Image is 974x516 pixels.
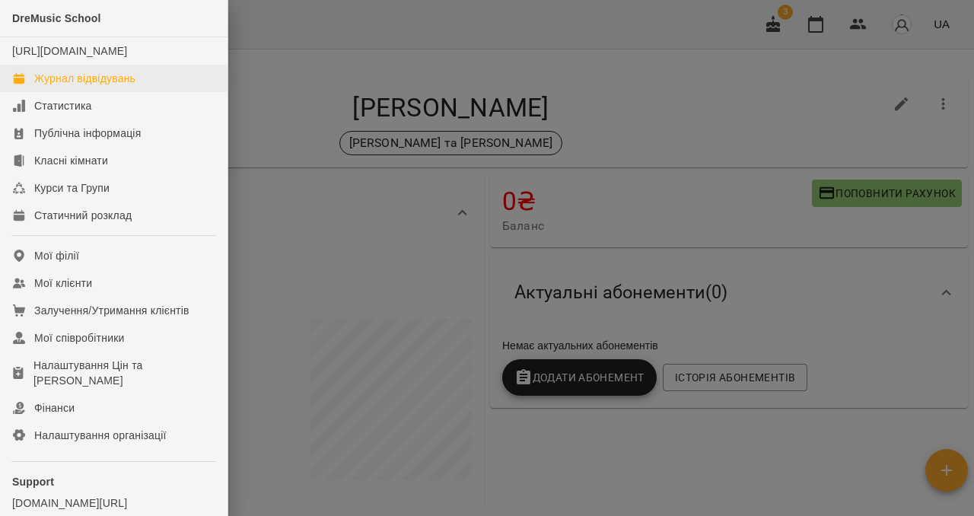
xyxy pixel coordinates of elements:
div: Мої клієнти [34,276,92,291]
a: [DOMAIN_NAME][URL] [12,495,215,511]
div: Курси та Групи [34,180,110,196]
div: Публічна інформація [34,126,141,141]
p: Support [12,474,215,489]
span: DreMusic School [12,12,101,24]
div: Мої співробітники [34,330,125,346]
div: Статистика [34,98,92,113]
div: Класні кімнати [34,153,108,168]
div: Мої філії [34,248,79,263]
div: Налаштування організації [34,428,167,443]
div: Залучення/Утримання клієнтів [34,303,189,318]
div: Фінанси [34,400,75,416]
div: Налаштування Цін та [PERSON_NAME] [33,358,215,388]
div: Журнал відвідувань [34,71,135,86]
div: Статичний розклад [34,208,132,223]
a: [URL][DOMAIN_NAME] [12,45,127,57]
